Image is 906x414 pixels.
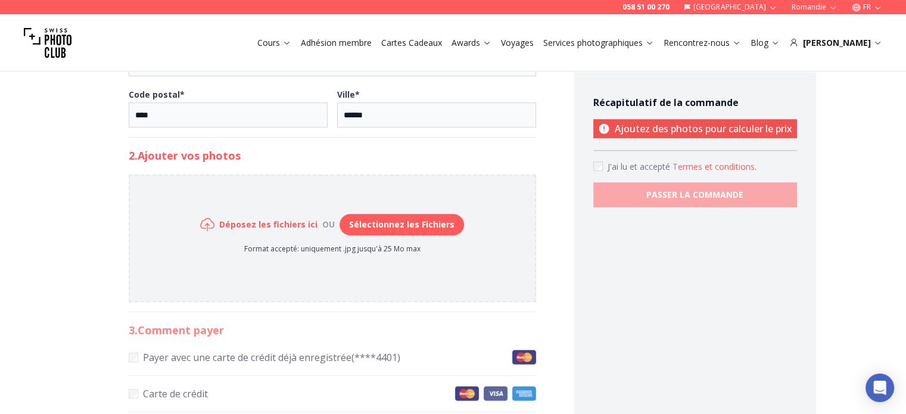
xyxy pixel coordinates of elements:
[622,2,670,12] a: 058 51 00 270
[543,37,654,49] a: Services photographiques
[452,37,491,49] a: Awards
[129,89,185,100] b: Code postal *
[129,147,536,164] h2: 2. Ajouter vos photos
[376,35,447,51] button: Cartes Cadeaux
[296,35,376,51] button: Adhésion membre
[673,161,756,173] button: Accept termsJ'ai lu et accepté
[301,37,372,49] a: Adhésion membre
[593,182,797,207] button: PASSER LA COMMANDE
[501,37,534,49] a: Voyages
[447,35,496,51] button: Awards
[865,373,894,402] div: Open Intercom Messenger
[496,35,538,51] button: Voyages
[789,37,882,49] div: [PERSON_NAME]
[593,119,797,138] p: Ajoutez des photos pour calculer le prix
[646,189,743,201] b: PASSER LA COMMANDE
[337,89,360,100] b: Ville *
[253,35,296,51] button: Cours
[746,35,784,51] button: Blog
[129,102,328,127] input: Code postal*
[257,37,291,49] a: Cours
[659,35,746,51] button: Rencontrez-nous
[317,219,340,231] div: ou
[608,161,673,172] span: J'ai lu et accepté
[200,244,464,254] p: Format accepté: uniquement .jpg jusqu'à 25 Mo max
[664,37,741,49] a: Rencontrez-nous
[219,219,317,231] h6: Déposez les fichiers ici
[593,95,797,110] h4: Récapitulatif de la commande
[381,37,442,49] a: Cartes Cadeaux
[538,35,659,51] button: Services photographiques
[24,19,71,67] img: Swiss photo club
[593,161,603,171] input: Accept terms
[751,37,780,49] a: Blog
[337,102,536,127] input: Ville*
[340,214,464,235] button: Sélectionnez les Fichiers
